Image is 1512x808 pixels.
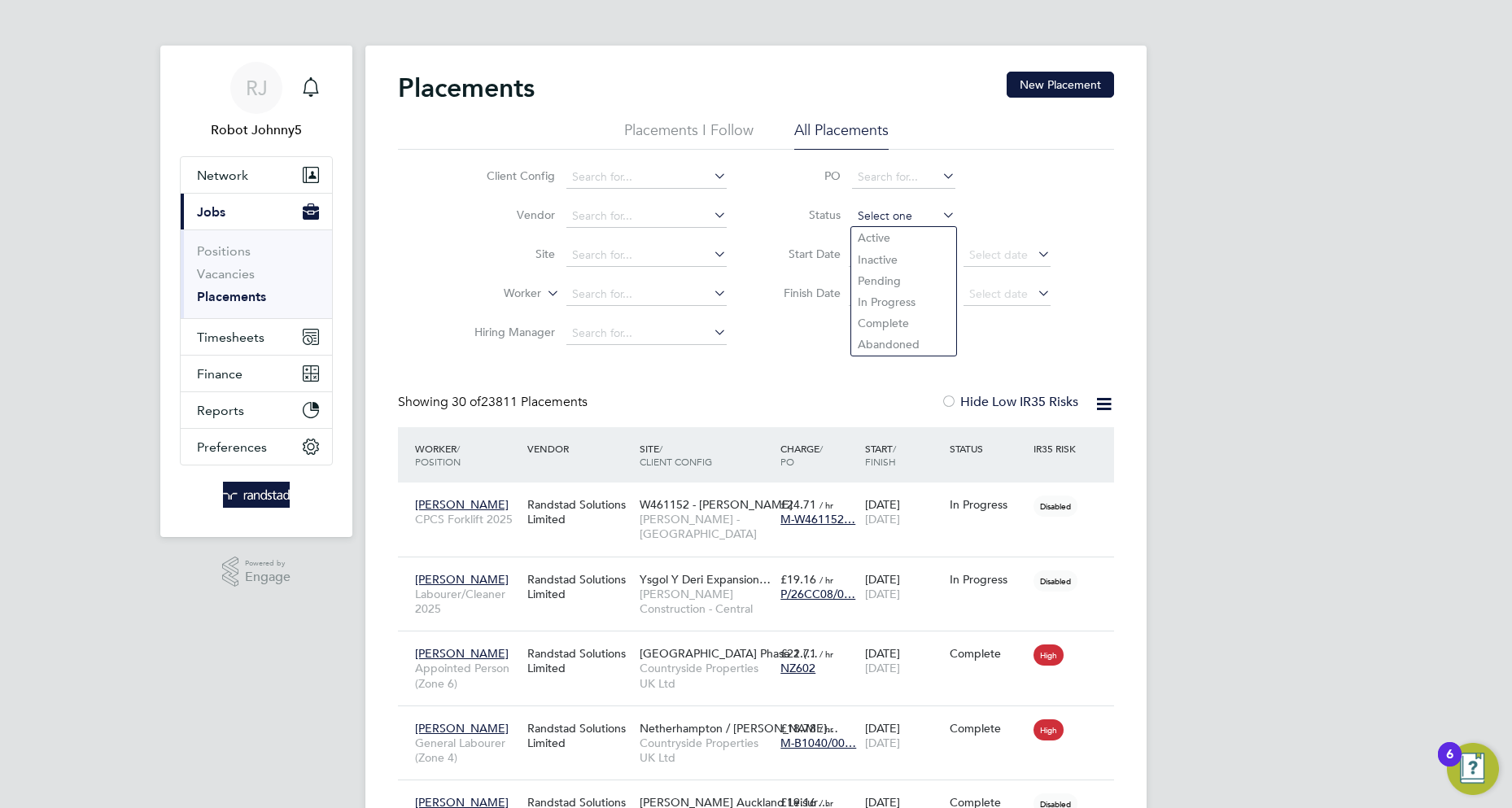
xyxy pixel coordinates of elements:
[950,572,1026,587] div: In Progress
[819,499,833,511] span: / hr
[181,229,332,318] div: Jobs
[851,249,956,270] li: Inactive
[640,587,772,616] span: [PERSON_NAME] Construction - Central
[461,325,555,339] label: Hiring Manager
[222,557,291,587] a: Powered byEngage
[415,512,519,526] span: CPCS Forklift 2025
[246,77,268,98] span: RJ
[566,322,727,345] input: Search for...
[852,205,955,228] input: Select one
[1033,644,1064,666] span: High
[950,646,1026,661] div: Complete
[1033,496,1077,517] span: Disabled
[180,482,333,508] a: Go to home page
[461,168,555,183] label: Client Config
[969,247,1028,262] span: Select date
[452,394,481,410] span: 30 of
[411,434,523,476] div: Worker
[946,434,1030,463] div: Status
[197,289,266,304] a: Placements
[1033,719,1064,740] span: High
[950,497,1026,512] div: In Progress
[640,661,772,690] span: Countryside Properties UK Ltd
[197,366,243,382] span: Finance
[852,166,955,189] input: Search for...
[780,572,816,587] span: £19.16
[636,434,776,476] div: Site
[566,283,727,306] input: Search for...
[245,557,291,570] span: Powered by
[566,244,727,267] input: Search for...
[197,243,251,259] a: Positions
[461,207,555,222] label: Vendor
[865,736,900,750] span: [DATE]
[566,205,727,228] input: Search for...
[865,661,900,675] span: [DATE]
[1007,72,1114,98] button: New Placement
[415,497,509,512] span: [PERSON_NAME]
[197,439,267,455] span: Preferences
[780,587,855,601] span: P/26CC08/0…
[197,330,264,345] span: Timesheets
[865,587,900,601] span: [DATE]
[941,394,1078,410] label: Hide Low IR35 Risks
[197,168,248,183] span: Network
[415,587,519,616] span: Labourer/Cleaner 2025
[861,713,946,758] div: [DATE]
[851,270,956,291] li: Pending
[411,786,1114,800] a: [PERSON_NAME]Labourer/Cleaner 2025Randstad Solutions Limited[PERSON_NAME] Auckland Leisur…[PERSON...
[1033,570,1077,592] span: Disabled
[640,736,772,765] span: Countryside Properties UK Ltd
[523,434,636,463] div: Vendor
[767,247,841,261] label: Start Date
[415,721,509,736] span: [PERSON_NAME]
[415,736,519,765] span: General Labourer (Zone 4)
[523,489,636,535] div: Randstad Solutions Limited
[851,291,956,312] li: In Progress
[181,429,332,465] button: Preferences
[398,72,535,104] h2: Placements
[861,564,946,609] div: [DATE]
[411,637,1114,651] a: [PERSON_NAME]Appointed Person (Zone 6)Randstad Solutions Limited[GEOGRAPHIC_DATA] Phase 2 (…Count...
[1029,434,1086,463] div: IR35 Risk
[861,434,946,476] div: Start
[851,312,956,334] li: Complete
[448,286,541,302] label: Worker
[640,572,771,587] span: Ysgol Y Deri Expansion…
[780,721,816,736] span: £18.78
[180,62,333,140] a: RJRobot Johnny5
[415,442,461,468] span: / Position
[819,574,833,586] span: / hr
[523,713,636,758] div: Randstad Solutions Limited
[181,157,332,193] button: Network
[865,442,896,468] span: / Finish
[640,721,838,736] span: Netherhampton / [PERSON_NAME]…
[767,168,841,183] label: PO
[624,120,754,150] li: Placements I Follow
[640,512,772,541] span: [PERSON_NAME] - [GEOGRAPHIC_DATA]
[197,403,244,418] span: Reports
[1447,743,1499,795] button: Open Resource Center, 6 new notifications
[640,442,712,468] span: / Client Config
[461,247,555,261] label: Site
[197,204,225,220] span: Jobs
[181,194,332,229] button: Jobs
[865,512,900,526] span: [DATE]
[819,648,833,660] span: / hr
[411,488,1114,502] a: [PERSON_NAME]CPCS Forklift 2025Randstad Solutions LimitedW461152 - [PERSON_NAME][PERSON_NAME] - [...
[181,356,332,391] button: Finance
[780,736,856,750] span: M-B1040/00…
[181,392,332,428] button: Reports
[780,661,815,675] span: NZ602
[415,661,519,690] span: Appointed Person (Zone 6)
[776,434,861,476] div: Charge
[566,166,727,189] input: Search for...
[223,482,291,508] img: randstad-logo-retina.png
[523,564,636,609] div: Randstad Solutions Limited
[452,394,588,410] span: 23811 Placements
[767,207,841,222] label: Status
[780,497,816,512] span: £24.71
[245,570,291,584] span: Engage
[640,497,793,512] span: W461152 - [PERSON_NAME]
[819,723,833,735] span: / hr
